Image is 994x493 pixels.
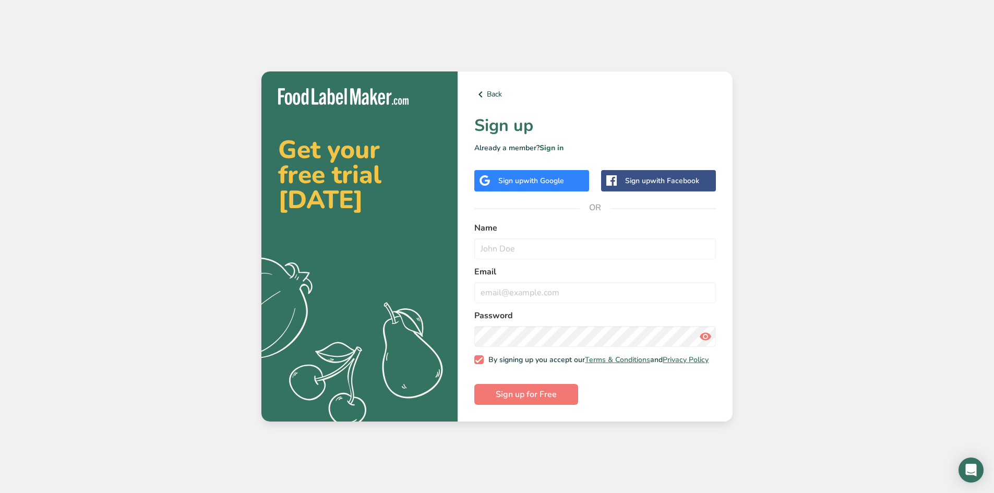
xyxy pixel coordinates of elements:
[474,238,716,259] input: John Doe
[540,143,564,153] a: Sign in
[474,113,716,138] h1: Sign up
[625,175,699,186] div: Sign up
[474,384,578,405] button: Sign up for Free
[474,309,716,322] label: Password
[663,355,709,365] a: Privacy Policy
[498,175,564,186] div: Sign up
[474,222,716,234] label: Name
[278,137,441,212] h2: Get your free trial [DATE]
[585,355,650,365] a: Terms & Conditions
[474,266,716,278] label: Email
[959,458,984,483] div: Open Intercom Messenger
[484,355,709,365] span: By signing up you accept our and
[278,88,409,105] img: Food Label Maker
[523,176,564,186] span: with Google
[580,192,611,223] span: OR
[650,176,699,186] span: with Facebook
[474,142,716,153] p: Already a member?
[496,388,557,401] span: Sign up for Free
[474,282,716,303] input: email@example.com
[474,88,716,101] a: Back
